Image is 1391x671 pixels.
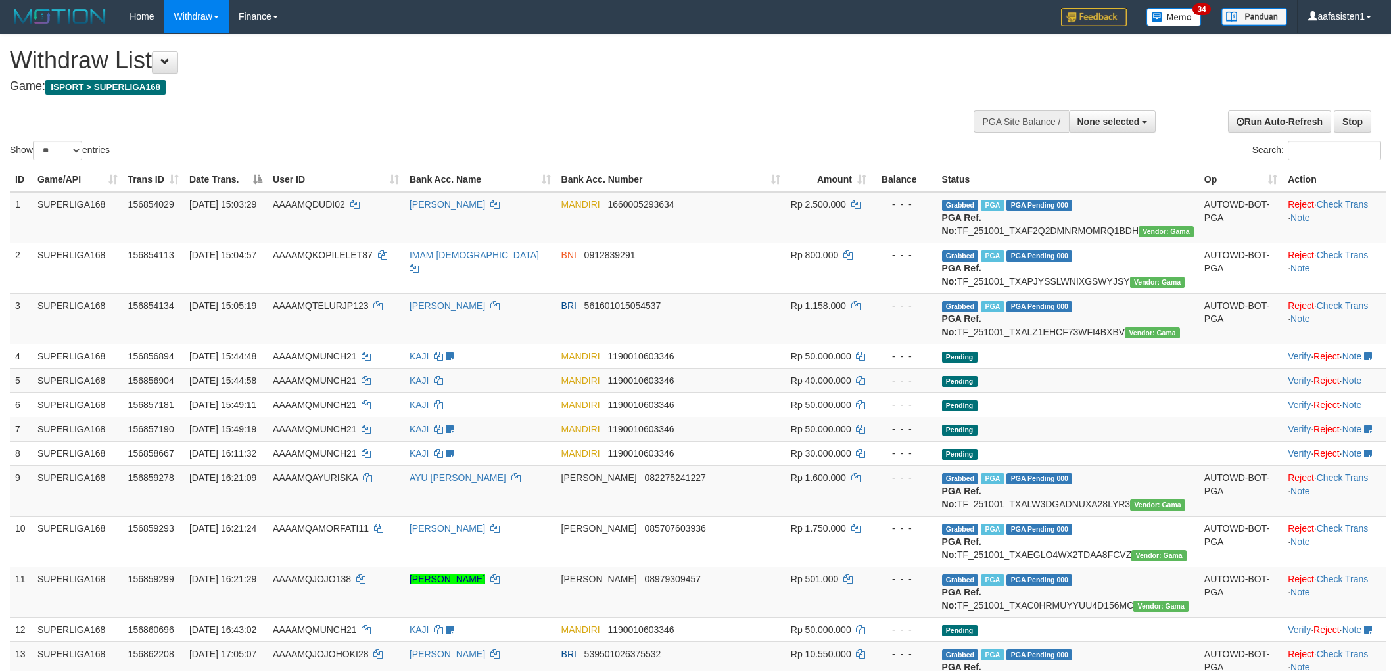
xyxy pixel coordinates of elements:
td: SUPERLIGA168 [32,567,123,617]
h4: Game: [10,80,914,93]
a: Reject [1288,574,1314,584]
a: AYU [PERSON_NAME] [410,473,506,483]
span: Grabbed [942,250,979,262]
span: Copy 1190010603346 to clipboard [607,624,674,635]
span: AAAAMQAMORFATI11 [273,523,369,534]
span: PGA Pending [1006,200,1072,211]
span: AAAAMQKOPILELET87 [273,250,373,260]
span: PGA Pending [1006,250,1072,262]
button: None selected [1069,110,1156,133]
a: [PERSON_NAME] [410,574,485,584]
span: [DATE] 15:03:29 [189,199,256,210]
a: Note [1290,536,1310,547]
td: AUTOWD-BOT-PGA [1199,516,1283,567]
span: Pending [942,425,978,436]
td: AUTOWD-BOT-PGA [1199,192,1283,243]
a: Note [1290,313,1310,324]
a: [PERSON_NAME] [410,649,485,659]
div: PGA Site Balance / [974,110,1068,133]
a: Note [1290,587,1310,597]
a: Check Trans [1317,300,1369,311]
span: [DATE] 17:05:07 [189,649,256,659]
a: [PERSON_NAME] [410,523,485,534]
th: ID [10,168,32,192]
span: 34 [1192,3,1210,15]
b: PGA Ref. No: [942,536,981,560]
span: [PERSON_NAME] [561,574,637,584]
span: Grabbed [942,473,979,484]
span: Copy 1190010603346 to clipboard [607,375,674,386]
span: [PERSON_NAME] [561,523,637,534]
a: Check Trans [1317,250,1369,260]
span: Rp 1.750.000 [791,523,846,534]
div: - - - [877,471,931,484]
a: Check Trans [1317,473,1369,483]
b: PGA Ref. No: [942,263,981,287]
td: · · [1283,368,1386,392]
span: MANDIRI [561,199,600,210]
span: AAAAMQDUDI02 [273,199,345,210]
span: Copy 085707603936 to clipboard [644,523,705,534]
span: AAAAMQMUNCH21 [273,400,357,410]
span: 156859278 [128,473,174,483]
td: TF_251001_TXALW3DGADNUXA28LYR3 [937,465,1199,516]
a: Note [1342,624,1362,635]
td: AUTOWD-BOT-PGA [1199,567,1283,617]
span: BRI [561,649,577,659]
a: Reject [1313,351,1340,361]
a: Reject [1288,199,1314,210]
td: 8 [10,441,32,465]
div: - - - [877,623,931,636]
span: Vendor URL: https://trx31.1velocity.biz [1131,550,1187,561]
label: Show entries [10,141,110,160]
h1: Withdraw List [10,47,914,74]
span: 156859299 [128,574,174,584]
span: AAAAMQJOJOHOKI28 [273,649,368,659]
span: Copy 1190010603346 to clipboard [607,351,674,361]
span: AAAAMQJOJO138 [273,574,351,584]
a: Reject [1313,400,1340,410]
span: MANDIRI [561,624,600,635]
a: Note [1342,351,1362,361]
span: Pending [942,352,978,363]
span: 156856894 [128,351,174,361]
span: PGA Pending [1006,574,1072,586]
a: Reject [1313,624,1340,635]
td: 7 [10,417,32,441]
td: SUPERLIGA168 [32,344,123,368]
span: Copy 539501026375532 to clipboard [584,649,661,659]
a: Verify [1288,351,1311,361]
img: MOTION_logo.png [10,7,110,26]
td: AUTOWD-BOT-PGA [1199,293,1283,344]
span: Vendor URL: https://trx31.1velocity.biz [1130,277,1185,288]
span: MANDIRI [561,448,600,459]
a: Verify [1288,624,1311,635]
a: KAJI [410,351,429,361]
td: SUPERLIGA168 [32,192,123,243]
td: SUPERLIGA168 [32,516,123,567]
td: SUPERLIGA168 [32,465,123,516]
select: Showentries [33,141,82,160]
span: MANDIRI [561,375,600,386]
span: Marked by aafheankoy [981,574,1004,586]
a: Note [1290,212,1310,223]
label: Search: [1252,141,1381,160]
span: Rp 1.600.000 [791,473,846,483]
a: KAJI [410,424,429,434]
td: TF_251001_TXAC0HRMUYYUU4D156MC [937,567,1199,617]
th: Bank Acc. Name: activate to sort column ascending [404,168,556,192]
th: Amount: activate to sort column ascending [786,168,872,192]
th: Op: activate to sort column ascending [1199,168,1283,192]
b: PGA Ref. No: [942,313,981,337]
span: Rp 2.500.000 [791,199,846,210]
span: Vendor URL: https://trx31.1velocity.biz [1125,327,1180,338]
span: Copy 561601015054537 to clipboard [584,300,661,311]
a: Verify [1288,375,1311,386]
span: AAAAMQMUNCH21 [273,375,357,386]
th: Bank Acc. Number: activate to sort column ascending [556,168,786,192]
span: [DATE] 16:43:02 [189,624,256,635]
span: MANDIRI [561,351,600,361]
td: 9 [10,465,32,516]
span: Rp 50.000.000 [791,351,851,361]
span: Copy 1660005293634 to clipboard [607,199,674,210]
